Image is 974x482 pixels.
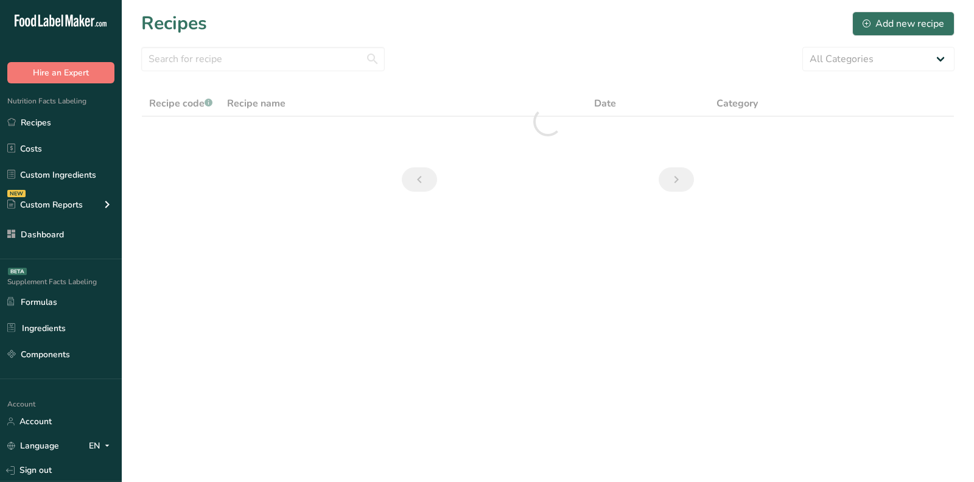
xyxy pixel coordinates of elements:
input: Search for recipe [141,47,385,71]
div: Custom Reports [7,198,83,211]
a: Language [7,435,59,456]
div: NEW [7,190,26,197]
div: Add new recipe [863,16,944,31]
a: Next page [659,167,694,192]
h1: Recipes [141,10,207,37]
div: EN [89,439,114,453]
button: Add new recipe [852,12,955,36]
button: Hire an Expert [7,62,114,83]
div: BETA [8,268,27,275]
iframe: Intercom live chat [933,441,962,470]
a: Previous page [402,167,437,192]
